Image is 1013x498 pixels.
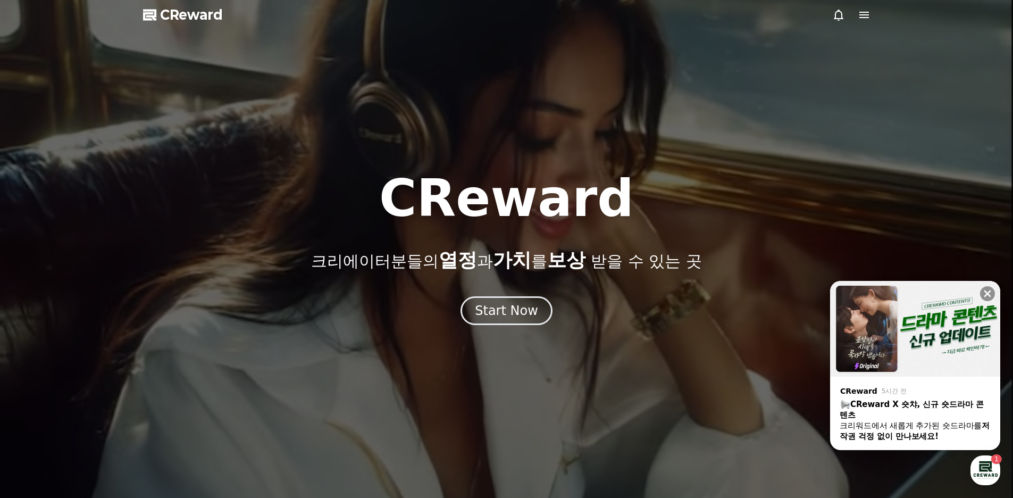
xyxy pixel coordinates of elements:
span: 설정 [164,353,177,362]
span: 홈 [34,353,40,362]
span: 가치 [493,249,531,271]
span: 1 [108,337,112,345]
div: Start Now [475,302,538,319]
h1: CReward [379,173,634,224]
span: 대화 [97,354,110,362]
a: 설정 [137,337,204,364]
span: CReward [160,6,223,23]
a: 홈 [3,337,70,364]
a: 1대화 [70,337,137,364]
a: Start Now [461,307,552,317]
a: CReward [143,6,223,23]
span: 열정 [439,249,477,271]
span: 보상 [547,249,585,271]
button: Start Now [461,296,552,325]
p: 크리에이터분들의 과 를 받을 수 있는 곳 [311,250,701,271]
